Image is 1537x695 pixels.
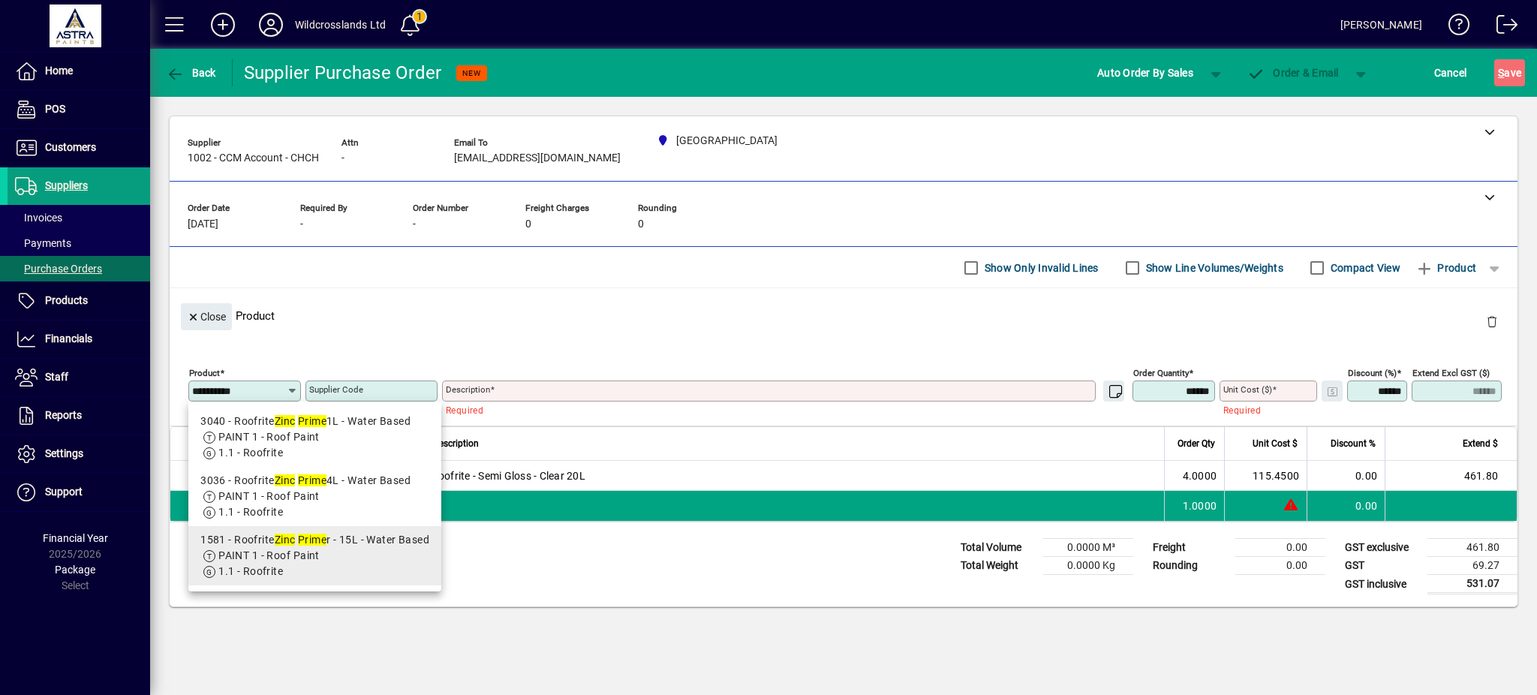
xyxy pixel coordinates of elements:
[188,526,441,585] mat-option: 1581 - Roofrite Zinc Primer - 15L - Water Based
[8,53,150,90] a: Home
[15,237,71,249] span: Payments
[309,384,363,395] mat-label: Supplier Code
[166,67,216,79] span: Back
[1337,557,1427,575] td: GST
[1097,61,1193,85] span: Auto Order By Sales
[8,230,150,256] a: Payments
[446,402,1116,417] mat-error: Required
[45,141,96,153] span: Customers
[638,218,644,230] span: 0
[413,218,416,230] span: -
[275,534,296,546] em: Zinc
[43,532,108,544] span: Financial Year
[1340,13,1422,37] div: [PERSON_NAME]
[1474,303,1510,339] button: Delete
[1307,491,1385,521] td: 0.00
[1043,557,1133,575] td: 0.0000 Kg
[45,294,88,306] span: Products
[162,59,220,86] button: Back
[177,309,236,323] app-page-header-button: Close
[1498,67,1504,79] span: S
[953,557,1043,575] td: Total Weight
[1463,435,1498,452] span: Extend $
[218,431,320,443] span: PAINT 1 - Roof Paint
[1224,461,1307,491] td: 115.4500
[8,282,150,320] a: Products
[1164,491,1224,521] td: 1.0000
[1235,539,1325,557] td: 0.00
[433,435,479,452] span: Description
[45,371,68,383] span: Staff
[1337,575,1427,594] td: GST inclusive
[218,447,283,459] span: 1.1 - Roofrite
[454,152,621,164] span: [EMAIL_ADDRESS][DOMAIN_NAME]
[1474,314,1510,328] app-page-header-button: Delete
[1430,59,1471,86] button: Cancel
[8,320,150,358] a: Financials
[218,549,320,561] span: PAINT 1 - Roof Paint
[1253,435,1298,452] span: Unit Cost $
[8,256,150,281] a: Purchase Orders
[170,288,1517,343] div: Product
[1427,557,1517,575] td: 69.27
[1223,384,1272,395] mat-label: Unit Cost ($)
[1385,461,1517,491] td: 461.80
[187,305,226,329] span: Close
[200,414,429,429] div: 3040 - Roofrite 1L - Water Based
[8,435,150,473] a: Settings
[1427,575,1517,594] td: 531.07
[189,368,220,378] mat-label: Product
[1331,435,1376,452] span: Discount %
[1247,67,1339,79] span: Order & Email
[8,474,150,511] a: Support
[150,59,233,86] app-page-header-button: Back
[1434,61,1467,85] span: Cancel
[247,11,295,38] button: Profile
[45,447,83,459] span: Settings
[1485,3,1518,52] a: Logout
[1090,59,1201,86] button: Auto Order By Sales
[188,152,319,164] span: 1002 - CCM Account - CHCH
[45,103,65,115] span: POS
[1043,539,1133,557] td: 0.0000 M³
[45,409,82,421] span: Reports
[300,218,303,230] span: -
[1223,402,1305,417] mat-error: Required
[1437,3,1470,52] a: Knowledge Base
[1164,461,1224,491] td: 4.0000
[298,534,326,546] em: Prime
[1240,59,1346,86] button: Order & Email
[218,565,283,577] span: 1.1 - Roofrite
[1498,61,1521,85] span: ave
[1427,539,1517,557] td: 461.80
[953,539,1043,557] td: Total Volume
[1328,260,1400,275] label: Compact View
[1337,539,1427,557] td: GST exclusive
[1133,368,1189,378] mat-label: Order Quantity
[275,474,296,486] em: Zinc
[295,13,386,37] div: Wildcrosslands Ltd
[188,467,441,526] mat-option: 3036 - Roofrite Zinc Prime 4L - Water Based
[15,212,62,224] span: Invoices
[1235,557,1325,575] td: 0.00
[188,408,441,467] mat-option: 3040 - Roofrite Zinc Prime 1L - Water Based
[188,218,218,230] span: [DATE]
[1307,461,1385,491] td: 0.00
[275,415,296,427] em: Zinc
[1143,260,1283,275] label: Show Line Volumes/Weights
[45,486,83,498] span: Support
[1145,557,1235,575] td: Rounding
[199,11,247,38] button: Add
[462,68,481,78] span: NEW
[45,65,73,77] span: Home
[341,152,344,164] span: -
[298,415,326,427] em: Prime
[200,532,429,548] div: 1581 - Roofrite r - 15L - Water Based
[200,473,429,489] div: 3036 - Roofrite 4L - Water Based
[8,397,150,435] a: Reports
[1412,368,1490,378] mat-label: Extend excl GST ($)
[1145,539,1235,557] td: Freight
[55,564,95,576] span: Package
[8,91,150,128] a: POS
[218,490,320,502] span: PAINT 1 - Roof Paint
